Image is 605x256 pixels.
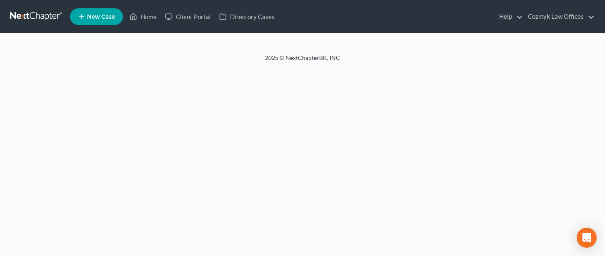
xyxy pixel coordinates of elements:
a: Directory Cases [215,9,279,24]
div: 2025 © NextChapterBK, INC [65,54,540,69]
new-legal-case-button: New Case [70,8,123,25]
a: Home [125,9,161,24]
a: Cozmyk Law Offices [524,9,595,24]
a: Client Portal [161,9,215,24]
a: Help [495,9,523,24]
div: Open Intercom Messenger [577,228,597,248]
